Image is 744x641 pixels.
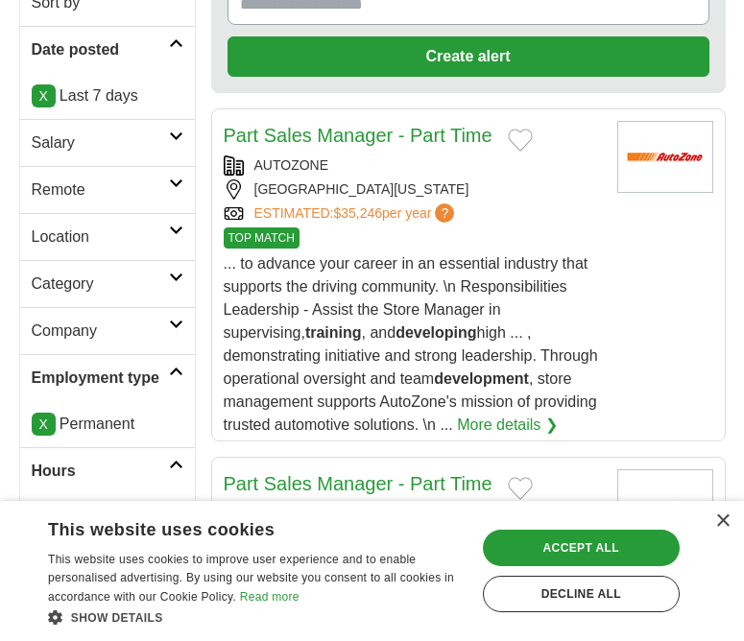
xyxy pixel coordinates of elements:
a: More details ❯ [457,414,558,437]
img: AutoZone logo [617,121,713,193]
span: TOP MATCH [224,227,300,249]
h2: Category [32,273,169,296]
img: AutoZone logo [617,469,713,541]
div: Decline all [483,576,680,612]
span: Show details [71,611,163,625]
a: Date posted [20,26,195,73]
span: ? [435,203,454,223]
li: Permanent [32,413,183,436]
a: Location [20,213,195,260]
button: Add to favorite jobs [508,477,533,500]
div: Accept all [483,530,680,566]
a: Category [20,260,195,307]
a: AUTOZONE [254,157,329,173]
a: X [32,413,56,436]
p: Last 7 days [32,84,183,107]
div: [GEOGRAPHIC_DATA][US_STATE] [224,179,602,200]
span: $35,246 [333,205,382,221]
button: Add to favorite jobs [508,129,533,152]
h2: Date posted [32,38,169,61]
h2: Employment type [32,367,169,390]
h2: Salary [32,131,169,154]
a: Read more, opens a new window [240,590,300,604]
a: Part Sales Manager - Part Time [224,473,492,494]
div: This website uses cookies [48,512,415,541]
a: Part Sales Manager - Part Time [224,125,492,146]
h2: Location [32,226,169,249]
a: X [32,84,56,107]
a: Remote [20,166,195,213]
a: ESTIMATED:$35,246per year? [254,203,459,224]
a: Salary [20,119,195,166]
a: Employment type [20,354,195,401]
h2: Company [32,320,169,343]
span: This website uses cookies to improve user experience and to enable personalised advertising. By u... [48,553,454,605]
a: Hours [20,447,195,494]
strong: developing [396,324,476,341]
strong: development [434,370,529,387]
h2: Hours [32,460,169,483]
div: Show details [48,607,463,627]
div: Close [715,514,730,529]
h2: Remote [32,178,169,202]
a: Company [20,307,195,354]
button: Create alert [228,36,709,77]
strong: training [305,324,362,341]
span: ... to advance your career in an essential industry that supports the driving community. \n Respo... [224,255,598,433]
